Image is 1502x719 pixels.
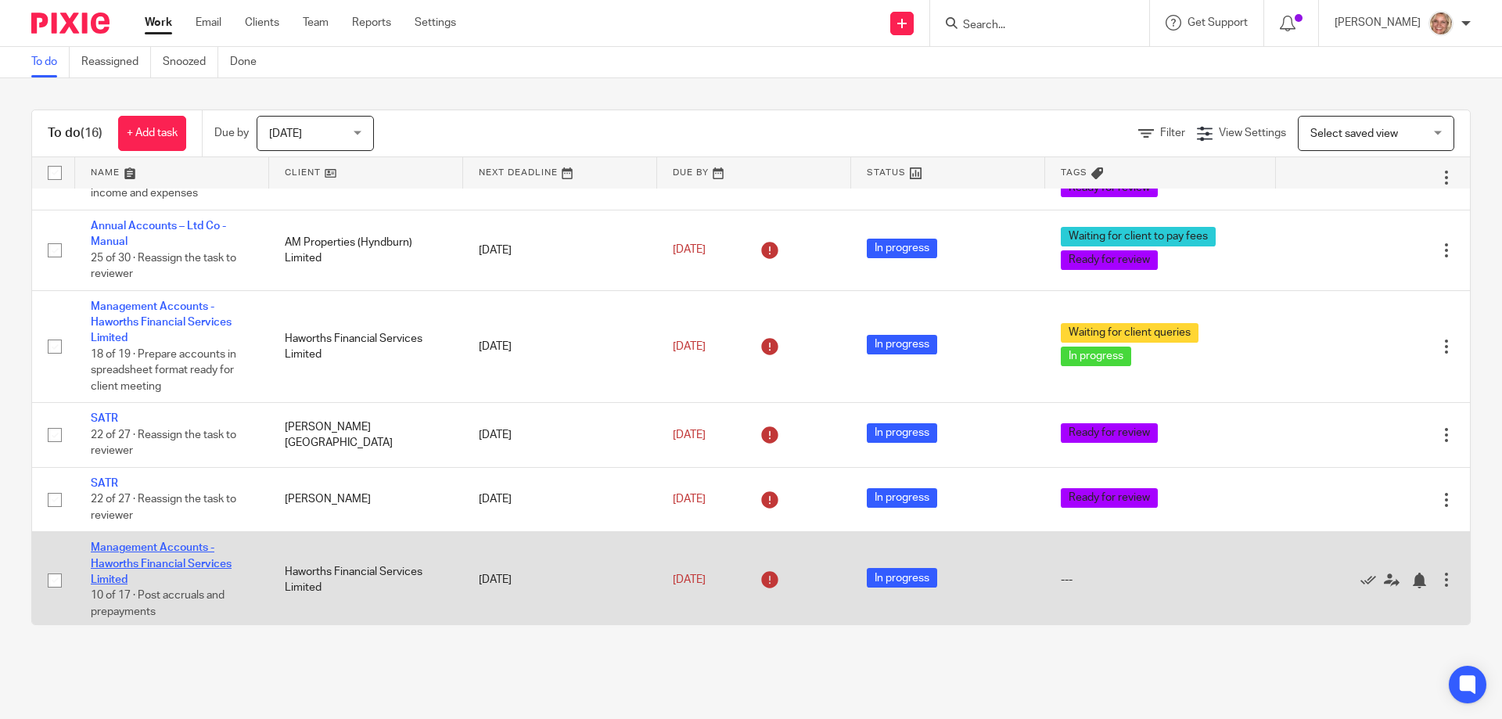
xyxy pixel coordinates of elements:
[1335,15,1421,31] p: [PERSON_NAME]
[91,494,236,521] span: 22 of 27 · Reassign the task to reviewer
[1360,572,1384,588] a: Mark as done
[91,221,226,247] a: Annual Accounts – Ltd Co - Manual
[269,128,302,139] span: [DATE]
[1061,227,1216,246] span: Waiting for client to pay fees
[1061,572,1260,588] div: ---
[163,47,218,77] a: Snoozed
[1061,250,1158,270] span: Ready for review
[1061,168,1087,177] span: Tags
[269,403,463,467] td: [PERSON_NAME][GEOGRAPHIC_DATA]
[91,430,236,457] span: 22 of 27 · Reassign the task to reviewer
[1160,128,1185,138] span: Filter
[673,341,706,352] span: [DATE]
[415,15,456,31] a: Settings
[245,15,279,31] a: Clients
[867,568,937,588] span: In progress
[91,301,232,344] a: Management Accounts - Haworths Financial Services Limited
[91,349,236,392] span: 18 of 19 · Prepare accounts in spreadsheet format ready for client meeting
[48,125,102,142] h1: To do
[269,532,463,628] td: Haworths Financial Services Limited
[31,13,110,34] img: Pixie
[269,210,463,290] td: AM Properties (Hyndburn) Limited
[81,47,151,77] a: Reassigned
[81,127,102,139] span: (16)
[269,290,463,403] td: Haworths Financial Services Limited
[91,478,118,489] a: SATR
[1061,323,1198,343] span: Waiting for client queries
[1061,423,1158,443] span: Ready for review
[145,15,172,31] a: Work
[867,239,937,258] span: In progress
[463,290,657,403] td: [DATE]
[1061,347,1131,366] span: In progress
[352,15,391,31] a: Reports
[673,494,706,505] span: [DATE]
[961,19,1102,33] input: Search
[31,47,70,77] a: To do
[867,335,937,354] span: In progress
[673,430,706,440] span: [DATE]
[91,542,232,585] a: Management Accounts - Haworths Financial Services Limited
[1219,128,1286,138] span: View Settings
[673,245,706,256] span: [DATE]
[230,47,268,77] a: Done
[867,423,937,443] span: In progress
[463,403,657,467] td: [DATE]
[1188,17,1248,28] span: Get Support
[463,467,657,531] td: [DATE]
[303,15,329,31] a: Team
[118,116,186,151] a: + Add task
[673,574,706,585] span: [DATE]
[1310,128,1398,139] span: Select saved view
[214,125,249,141] p: Due by
[463,210,657,290] td: [DATE]
[1061,488,1158,508] span: Ready for review
[91,253,236,280] span: 25 of 30 · Reassign the task to reviewer
[91,591,225,618] span: 10 of 17 · Post accruals and prepayments
[867,488,937,508] span: In progress
[196,15,221,31] a: Email
[1428,11,1453,36] img: SJ.jpg
[91,172,225,200] span: 21 of 27 · Rental ownership, income and expenses
[269,467,463,531] td: [PERSON_NAME]
[91,413,118,424] a: SATR
[463,532,657,628] td: [DATE]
